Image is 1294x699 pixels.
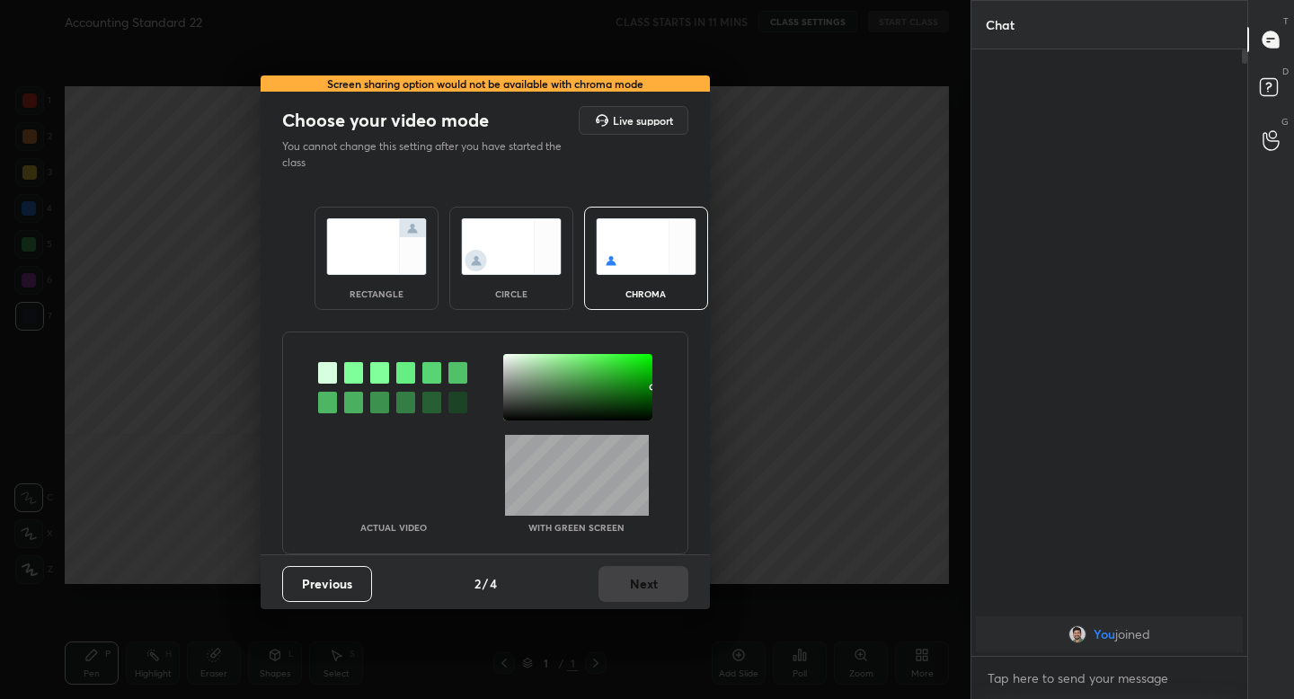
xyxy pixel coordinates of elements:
[528,523,625,532] p: With green screen
[1094,627,1115,641] span: You
[613,115,673,126] h5: Live support
[1282,65,1289,78] p: D
[282,109,489,132] h2: Choose your video mode
[610,289,682,298] div: chroma
[282,566,372,602] button: Previous
[596,218,696,275] img: chromaScreenIcon.c19ab0a0.svg
[1068,625,1086,643] img: 1ebc9903cf1c44a29e7bc285086513b0.jpg
[971,1,1029,49] p: Chat
[971,613,1247,656] div: grid
[326,218,427,275] img: normalScreenIcon.ae25ed63.svg
[1115,627,1150,641] span: joined
[360,523,427,532] p: Actual Video
[1281,115,1289,128] p: G
[261,75,710,92] div: Screen sharing option would not be available with chroma mode
[1283,14,1289,28] p: T
[282,138,573,171] p: You cannot change this setting after you have started the class
[475,289,547,298] div: circle
[341,289,412,298] div: rectangle
[461,218,562,275] img: circleScreenIcon.acc0effb.svg
[490,574,497,593] h4: 4
[483,574,488,593] h4: /
[474,574,481,593] h4: 2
